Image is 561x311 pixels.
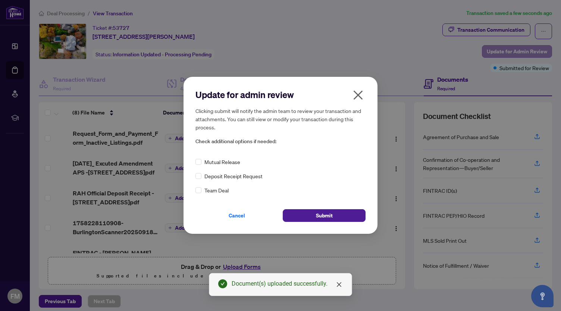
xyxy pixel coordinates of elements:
[204,172,263,180] span: Deposit Receipt Request
[229,210,245,222] span: Cancel
[195,137,366,146] span: Check additional options if needed:
[283,210,366,222] button: Submit
[335,280,343,289] a: Close
[195,107,366,131] h5: Clicking submit will notify the admin team to review your transaction and attachments. You can st...
[316,210,333,222] span: Submit
[531,285,554,307] button: Open asap
[204,158,240,166] span: Mutual Release
[352,89,364,101] span: close
[204,186,229,195] span: Team Deal
[336,282,342,288] span: close
[195,89,366,101] h2: Update for admin review
[218,279,227,288] span: check-circle
[195,210,278,222] button: Cancel
[232,279,343,288] div: Document(s) uploaded successfully.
